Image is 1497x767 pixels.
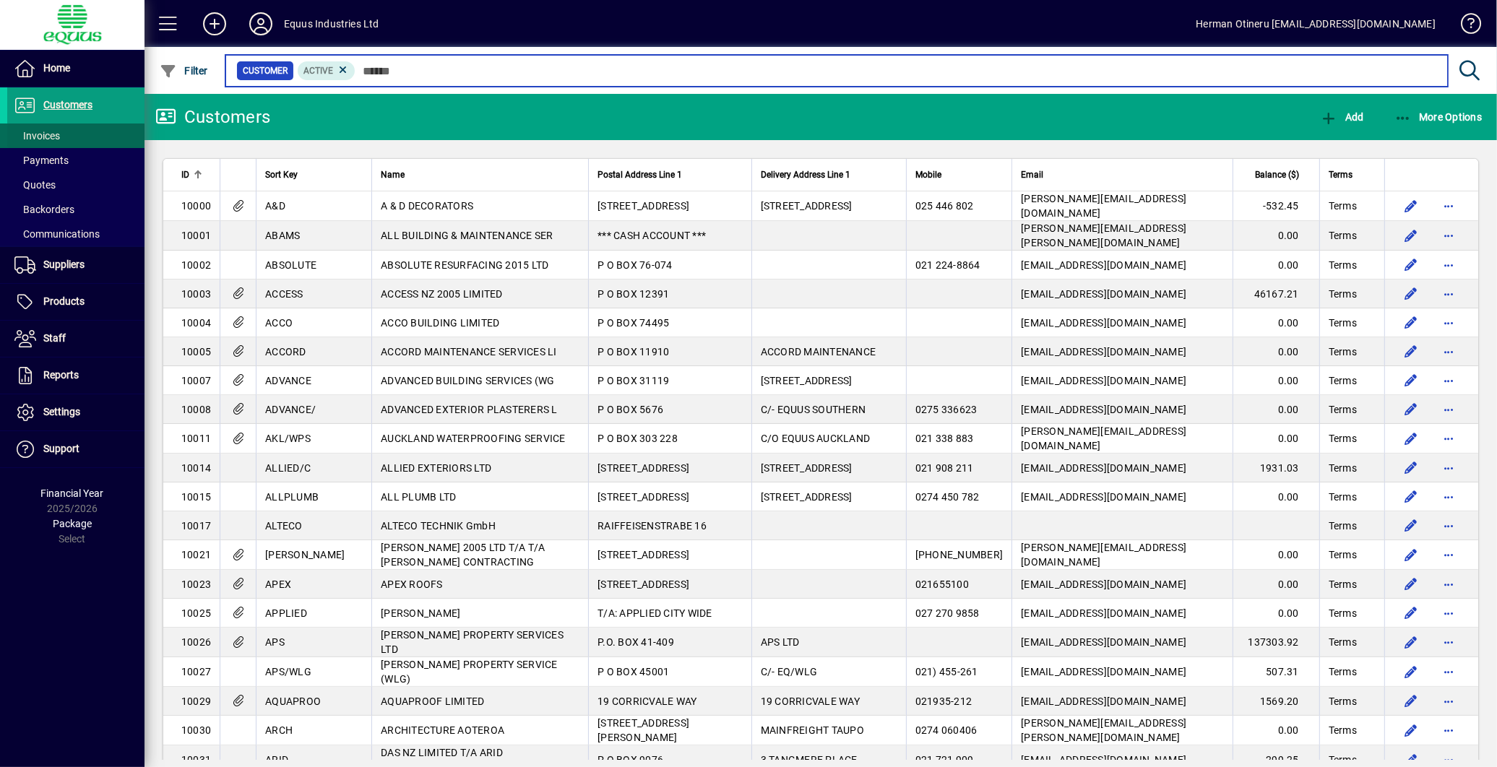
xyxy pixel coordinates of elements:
[7,321,144,357] a: Staff
[1021,317,1186,329] span: [EMAIL_ADDRESS][DOMAIN_NAME]
[1233,366,1319,395] td: 0.00
[1233,482,1319,511] td: 0.00
[1437,514,1460,537] button: More options
[915,578,969,590] span: 021655100
[1233,570,1319,599] td: 0.00
[915,754,974,766] span: 021 721 909
[265,549,345,560] span: [PERSON_NAME]
[1399,253,1423,277] button: Edit
[915,695,972,707] span: 021935-212
[381,520,496,532] span: ALTECO TECHNIK GmbH
[597,695,696,707] span: 19 CORRICVALE WAY
[597,317,669,329] span: P O BOX 74495
[265,695,321,707] span: AQUAPROO
[43,332,66,344] span: Staff
[43,99,92,110] span: Customers
[43,369,79,381] span: Reports
[1329,199,1357,213] span: Terms
[1329,519,1357,533] span: Terms
[597,346,669,357] span: P O BOX 11910
[265,230,300,241] span: ABAMS
[597,288,669,300] span: P O BOX 12391
[1437,224,1460,247] button: More options
[381,462,491,474] span: ALLIED EXTERIORS LTD
[1316,104,1367,130] button: Add
[265,259,316,271] span: ABSOLUTE
[1233,424,1319,454] td: 0.00
[265,375,311,386] span: ADVANCE
[1391,104,1486,130] button: More Options
[1021,754,1186,766] span: [EMAIL_ADDRESS][DOMAIN_NAME]
[181,578,211,590] span: 10023
[1399,630,1423,654] button: Edit
[1242,167,1312,183] div: Balance ($)
[243,64,288,78] span: Customer
[181,317,211,329] span: 10004
[1329,577,1357,591] span: Terms
[381,404,558,415] span: ADVANCED EXTERIOR PLASTERERS L
[1437,719,1460,742] button: More options
[181,666,211,677] span: 10027
[7,222,144,246] a: Communications
[7,247,144,283] a: Suppliers
[1021,193,1186,219] span: [PERSON_NAME][EMAIL_ADDRESS][DOMAIN_NAME]
[381,288,503,300] span: ACCESS NZ 2005 LIMITED
[265,200,285,212] span: A&D
[761,666,818,677] span: C/- EQ/WLG
[597,520,707,532] span: RAIFFEISENSTRABE 16
[181,167,211,183] div: ID
[381,200,473,212] span: A & D DECORATORS
[1437,573,1460,596] button: More options
[915,462,974,474] span: 021 908 211
[1233,716,1319,745] td: 0.00
[915,491,980,503] span: 0274 450 782
[265,636,285,648] span: APS
[181,491,211,503] span: 10015
[915,167,941,183] span: Mobile
[14,228,100,240] span: Communications
[761,346,876,357] span: ACCORD MAINTENANCE
[915,259,980,271] span: 021 224-8864
[53,518,92,529] span: Package
[1233,308,1319,337] td: 0.00
[1437,660,1460,683] button: More options
[1233,540,1319,570] td: 0.00
[915,167,1004,183] div: Mobile
[1399,340,1423,363] button: Edit
[761,636,800,648] span: APS LTD
[7,357,144,394] a: Reports
[1021,222,1186,248] span: [PERSON_NAME][EMAIL_ADDRESS][PERSON_NAME][DOMAIN_NAME]
[181,200,211,212] span: 10000
[597,717,689,743] span: [STREET_ADDRESS][PERSON_NAME]
[7,51,144,87] a: Home
[181,346,211,357] span: 10005
[1437,194,1460,217] button: More options
[597,754,663,766] span: P O BOX 9076
[181,230,211,241] span: 10001
[597,636,674,648] span: P.O. BOX 41-409
[1329,228,1357,243] span: Terms
[381,578,443,590] span: APEX ROOFS
[1329,723,1357,737] span: Terms
[1021,259,1186,271] span: [EMAIL_ADDRESS][DOMAIN_NAME]
[915,433,974,444] span: 021 338 883
[155,105,270,129] div: Customers
[1329,431,1357,446] span: Terms
[1329,547,1357,562] span: Terms
[1329,694,1357,708] span: Terms
[181,167,189,183] span: ID
[43,62,70,74] span: Home
[14,130,60,142] span: Invoices
[14,204,74,215] span: Backorders
[265,491,319,503] span: ALLPLUMB
[1437,630,1460,654] button: More options
[1021,542,1186,568] span: [PERSON_NAME][EMAIL_ADDRESS][DOMAIN_NAME]
[7,123,144,148] a: Invoices
[265,404,316,415] span: ADVANCE/
[303,66,333,76] span: Active
[1329,316,1357,330] span: Terms
[1437,311,1460,334] button: More options
[1329,167,1353,183] span: Terms
[597,666,669,677] span: P O BOX 45001
[1021,491,1186,503] span: [EMAIL_ADDRESS][DOMAIN_NAME]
